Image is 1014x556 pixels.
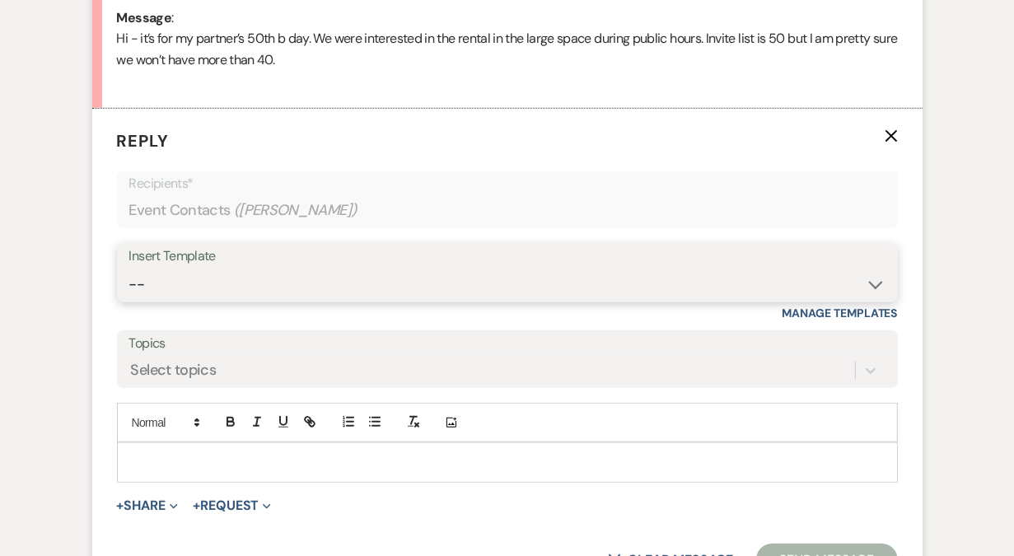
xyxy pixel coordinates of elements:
span: Reply [117,130,170,152]
b: Message [117,9,172,26]
label: Topics [129,332,885,356]
span: ( [PERSON_NAME] ) [234,199,357,222]
span: + [117,499,124,512]
div: Insert Template [129,245,885,269]
span: + [193,499,200,512]
button: Share [117,499,179,512]
p: Recipients* [129,173,885,194]
div: Event Contacts [129,194,885,227]
div: Select topics [131,360,217,382]
button: Request [193,499,271,512]
a: Manage Templates [783,306,898,320]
